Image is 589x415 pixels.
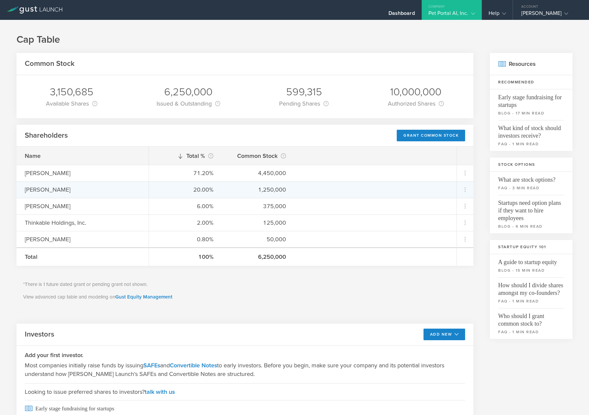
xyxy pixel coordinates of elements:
[17,33,572,46] h1: Cap Table
[490,308,572,339] a: Who should I grant common stock to?faq - 1 min read
[23,281,467,288] p: *There is 1 future dated grant or pending grant not shown.
[25,253,140,261] div: Total
[498,329,564,335] small: faq - 1 min read
[25,131,68,140] h2: Shareholders
[490,277,572,308] a: How should I divide shares amongst my co-founders?faq - 1 min read
[157,185,213,194] div: 20.00%
[498,254,564,266] span: A guide to startup equity
[498,195,564,222] span: Startups need option plans if they want to hire employees
[157,99,220,108] div: Issued & Outstanding
[25,152,140,160] div: Name
[25,361,465,378] p: Most companies initially raise funds by issuing and to early investors. Before you begin, make su...
[230,253,286,261] div: 6,250,000
[498,267,564,273] small: blog - 15 min read
[46,99,97,108] div: Available Shares
[25,383,465,400] span: Looking to issue preferred shares to investors?
[428,10,475,20] div: Pet Portal AI, Inc.
[498,110,564,116] small: blog - 17 min read
[230,151,286,161] div: Common Stock
[157,169,213,177] div: 71.20%
[25,330,54,339] h2: Investors
[230,169,286,177] div: 4,450,000
[423,329,465,340] button: Add New
[498,277,564,297] span: How should I divide shares amongst my co-founders?
[521,10,577,20] div: [PERSON_NAME]
[490,120,572,151] a: What kind of stock should investors receive?faq - 1 min read
[230,202,286,210] div: 375,000
[115,294,172,300] a: Gust Equity Management
[490,195,572,233] a: Startups need option plans if they want to hire employeesblog - 6 min read
[157,253,213,261] div: 100%
[388,99,444,108] div: Authorized Shares
[157,218,213,227] div: 2.00%
[157,85,220,99] div: 6,250,000
[230,218,286,227] div: 125,000
[25,351,465,359] h3: Add your first investor.
[490,53,572,75] h2: Resources
[25,185,140,194] div: [PERSON_NAME]
[489,10,506,20] div: Help
[46,85,97,99] div: 3,150,685
[388,10,415,20] div: Dashboard
[279,85,329,99] div: 599,315
[143,362,160,369] a: SAFEs
[230,185,286,194] div: 1,250,000
[490,158,572,172] h3: Stock Options
[490,172,572,195] a: What are stock options?faq - 3 min read
[170,362,217,369] a: Convertible Notes
[157,202,213,210] div: 6.00%
[157,235,213,244] div: 0.80%
[556,383,589,415] iframe: Chat Widget
[388,85,444,99] div: 10,000,000
[498,120,564,140] span: What kind of stock should investors receive?
[498,298,564,304] small: faq - 1 min read
[498,185,564,191] small: faq - 3 min read
[498,172,564,184] span: What are stock options?
[498,223,564,229] small: blog - 6 min read
[25,202,140,210] div: [PERSON_NAME]
[145,388,175,395] a: talk with us
[490,75,572,89] h3: Recommended
[498,141,564,147] small: faq - 1 min read
[23,293,467,301] p: View advanced cap table and modeling on
[25,218,140,227] div: Thinkable Holdings, Inc.
[498,89,564,109] span: Early stage fundraising for startups
[25,169,140,177] div: [PERSON_NAME]
[498,308,564,328] span: Who should I grant common stock to?
[397,130,465,141] div: Grant Common Stock
[490,254,572,277] a: A guide to startup equityblog - 15 min read
[490,240,572,254] h3: Startup Equity 101
[25,235,140,244] div: [PERSON_NAME]
[279,99,329,108] div: Pending Shares
[490,89,572,120] a: Early stage fundraising for startupsblog - 17 min read
[25,59,75,69] h2: Common Stock
[157,151,213,161] div: Total %
[230,235,286,244] div: 50,000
